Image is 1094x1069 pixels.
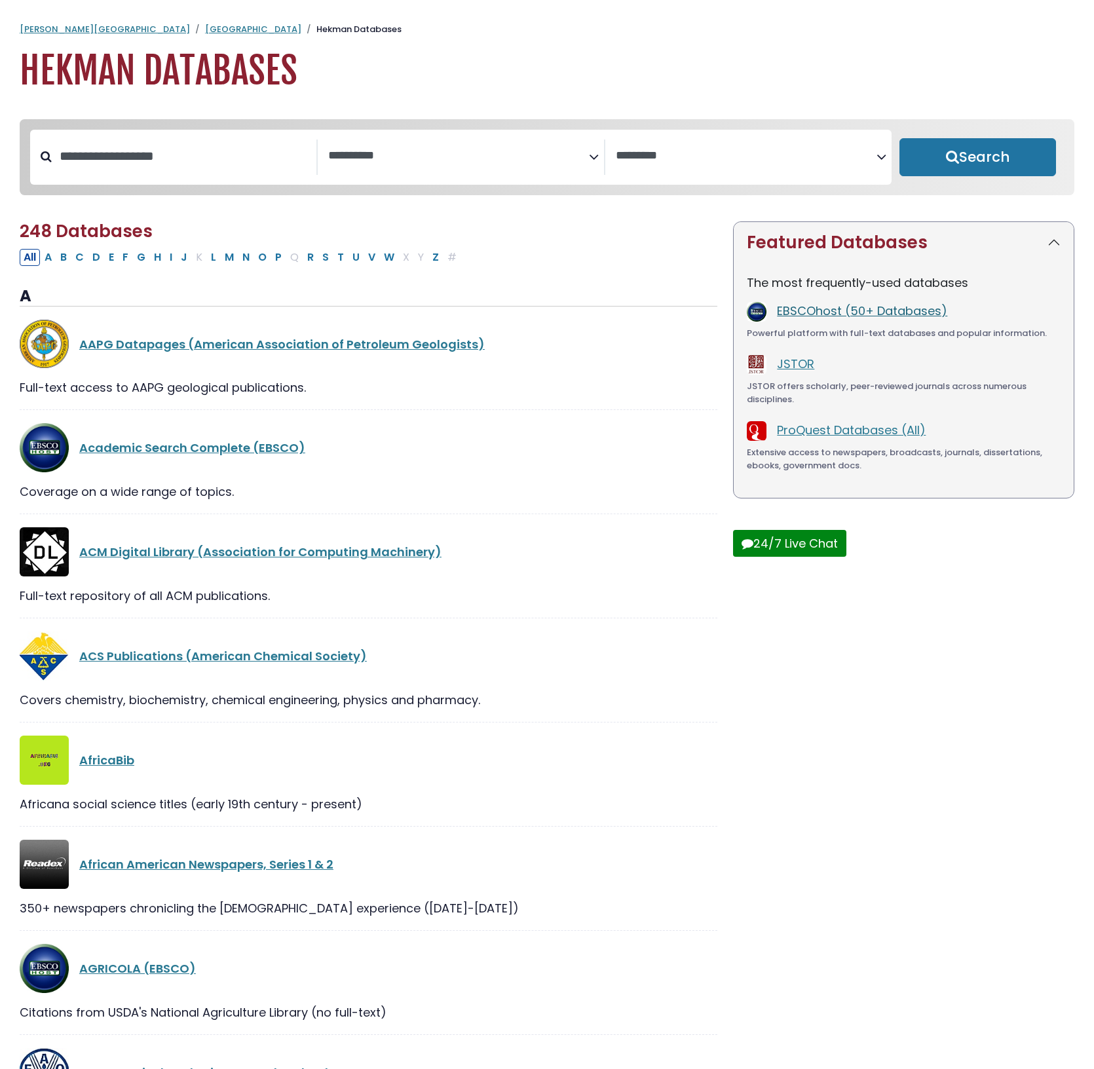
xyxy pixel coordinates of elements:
div: Africana social science titles (early 19th century - present) [20,795,717,813]
button: Filter Results I [166,249,176,266]
button: Filter Results D [88,249,104,266]
a: AAPG Datapages (American Association of Petroleum Geologists) [79,336,485,352]
a: African American Newspapers, Series 1 & 2 [79,856,333,872]
button: Filter Results P [271,249,286,266]
textarea: Search [328,149,589,163]
a: ACS Publications (American Chemical Society) [79,648,367,664]
a: [GEOGRAPHIC_DATA] [205,23,301,35]
button: Filter Results A [41,249,56,266]
div: Coverage on a wide range of topics. [20,483,717,500]
a: EBSCOhost (50+ Databases) [777,303,947,319]
input: Search database by title or keyword [52,145,316,167]
div: Full-text repository of all ACM publications. [20,587,717,605]
button: Filter Results G [133,249,149,266]
div: Full-text access to AAPG geological publications. [20,379,717,396]
button: Filter Results R [303,249,318,266]
a: [PERSON_NAME][GEOGRAPHIC_DATA] [20,23,190,35]
button: Filter Results L [207,249,220,266]
button: Filter Results W [380,249,398,266]
div: Citations from USDA's National Agriculture Library (no full-text) [20,1003,717,1021]
button: 24/7 Live Chat [733,530,846,557]
div: JSTOR offers scholarly, peer-reviewed journals across numerous disciplines. [747,380,1061,405]
button: Submit for Search Results [899,138,1056,176]
div: Extensive access to newspapers, broadcasts, journals, dissertations, ebooks, government docs. [747,446,1061,472]
button: Filter Results V [364,249,379,266]
button: Filter Results Z [428,249,443,266]
a: ProQuest Databases (All) [777,422,926,438]
a: JSTOR [777,356,814,372]
h1: Hekman Databases [20,49,1074,93]
button: Filter Results N [238,249,254,266]
button: Filter Results J [177,249,191,266]
button: Filter Results U [349,249,364,266]
button: Filter Results M [221,249,238,266]
button: Filter Results C [71,249,88,266]
p: The most frequently-used databases [747,274,1061,291]
nav: Search filters [20,119,1074,195]
button: All [20,249,40,266]
button: Filter Results S [318,249,333,266]
h3: A [20,287,717,307]
nav: breadcrumb [20,23,1074,36]
textarea: Search [616,149,877,163]
button: Filter Results B [56,249,71,266]
button: Featured Databases [734,222,1074,263]
button: Filter Results E [105,249,118,266]
button: Filter Results O [254,249,271,266]
div: Alpha-list to filter by first letter of database name [20,248,462,265]
a: Academic Search Complete (EBSCO) [79,440,305,456]
button: Filter Results H [150,249,165,266]
button: Filter Results F [119,249,132,266]
div: 350+ newspapers chronicling the [DEMOGRAPHIC_DATA] experience ([DATE]-[DATE]) [20,899,717,917]
span: 248 Databases [20,219,153,243]
a: AfricaBib [79,752,134,768]
li: Hekman Databases [301,23,402,36]
a: ACM Digital Library (Association for Computing Machinery) [79,544,442,560]
div: Powerful platform with full-text databases and popular information. [747,327,1061,340]
button: Filter Results T [333,249,348,266]
a: AGRICOLA (EBSCO) [79,960,196,977]
div: Covers chemistry, biochemistry, chemical engineering, physics and pharmacy. [20,691,717,709]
